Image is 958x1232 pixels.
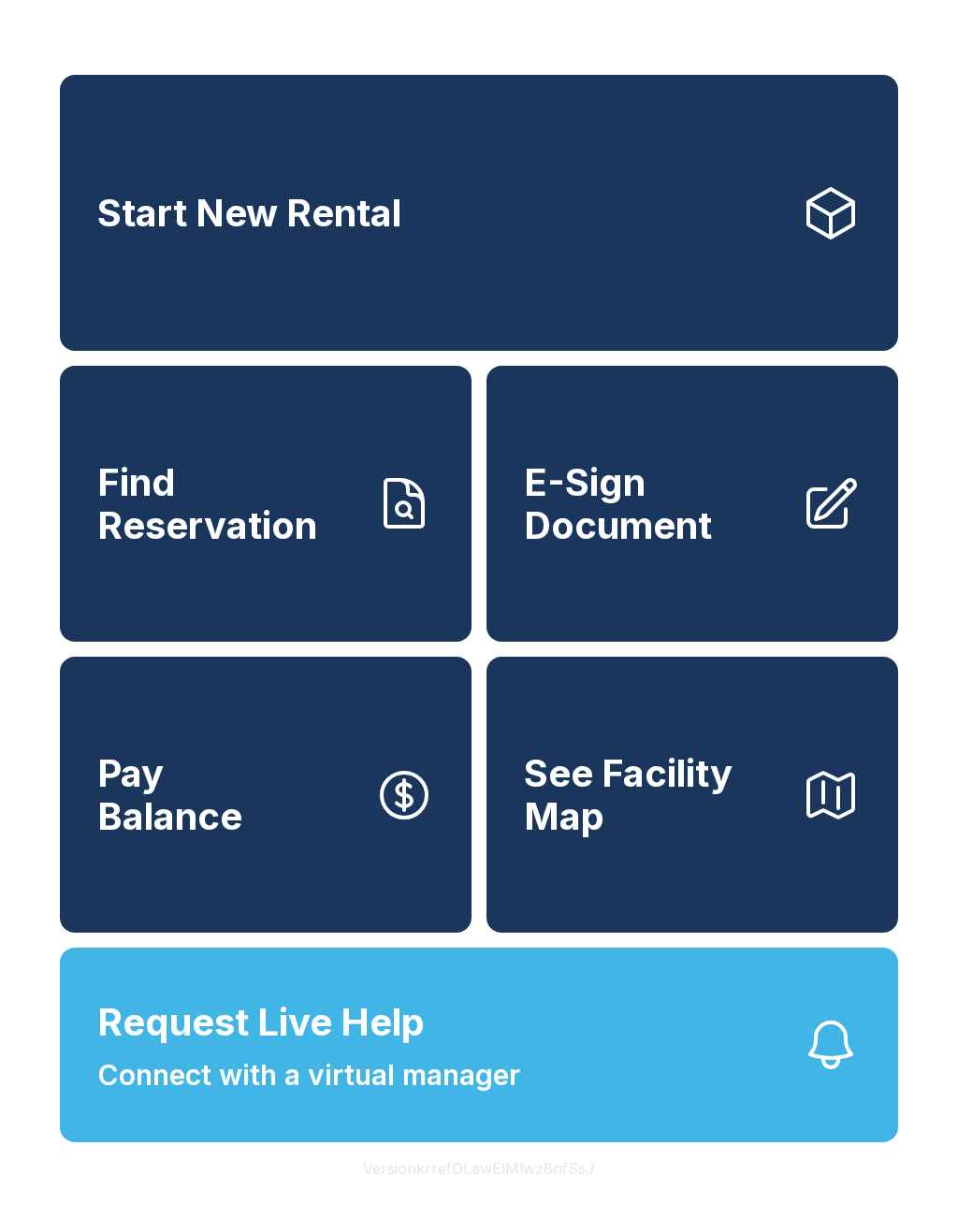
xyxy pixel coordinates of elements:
[97,461,359,546] span: Find Reservation
[60,657,472,933] button: PayBalance
[97,994,425,1051] span: Request Live Help
[60,75,898,351] a: Start New Rental
[486,366,898,642] a: E-Sign Document
[60,366,472,642] a: Find Reservation
[348,1142,610,1195] button: VersionkrrefDLawElMlwz8nfSsJ
[97,752,242,837] span: Pay Balance
[524,752,786,837] span: See Facility Map
[524,461,786,546] span: E-Sign Document
[486,657,898,933] button: See Facility Map
[97,192,401,235] span: Start New Rental
[60,948,898,1142] button: Request Live HelpConnect with a virtual manager
[97,1054,520,1096] span: Connect with a virtual manager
